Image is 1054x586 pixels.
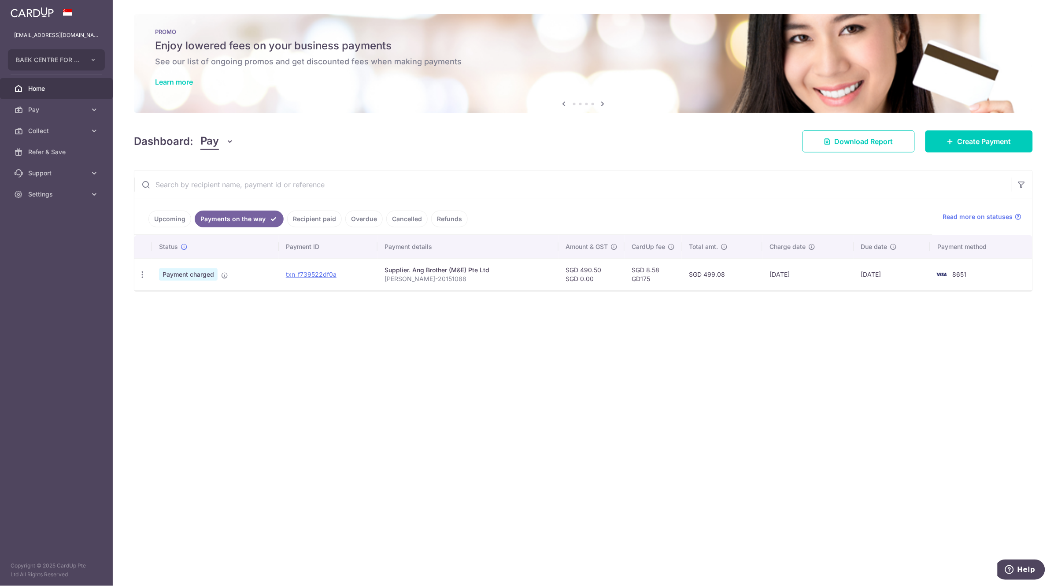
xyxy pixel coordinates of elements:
td: SGD 490.50 SGD 0.00 [558,258,625,290]
th: Payment ID [279,235,377,258]
a: Payments on the way [195,211,284,227]
a: Learn more [155,78,193,86]
span: Amount & GST [566,242,608,251]
span: Refer & Save [28,148,86,156]
button: Pay [200,133,234,150]
a: Upcoming [148,211,191,227]
a: Read more on statuses [943,212,1022,221]
td: [DATE] [854,258,931,290]
a: Overdue [345,211,383,227]
span: Settings [28,190,86,199]
span: Payment charged [159,268,218,281]
span: 8651 [952,271,966,278]
td: [DATE] [762,258,854,290]
span: Due date [861,242,888,251]
iframe: Opens a widget where you can find more information [998,560,1045,582]
td: SGD 499.08 [682,258,762,290]
a: Cancelled [386,211,428,227]
div: Supplier. Ang Brother (M&E) Pte Ltd [385,266,551,274]
img: Bank Card [933,269,950,280]
p: [EMAIL_ADDRESS][DOMAIN_NAME] [14,31,99,40]
th: Payment details [377,235,558,258]
span: Total amt. [689,242,718,251]
h5: Enjoy lowered fees on your business payments [155,39,1012,53]
td: SGD 8.58 GD175 [625,258,682,290]
p: PROMO [155,28,1012,35]
a: Refunds [431,211,468,227]
input: Search by recipient name, payment id or reference [134,171,1011,199]
span: Charge date [769,242,806,251]
span: Pay [28,105,86,114]
span: CardUp fee [632,242,665,251]
a: txn_f739522df0a [286,271,337,278]
span: Read more on statuses [943,212,1013,221]
img: Latest Promos Banner [134,14,1033,113]
span: Pay [200,133,219,150]
a: Recipient paid [287,211,342,227]
span: Download Report [835,136,893,147]
img: CardUp [11,7,54,18]
span: Create Payment [958,136,1011,147]
button: BAEK CENTRE FOR AESTHETIC AND IMPLANT DENTISTRY PTE. LTD. [8,49,105,70]
span: Collect [28,126,86,135]
h6: See our list of ongoing promos and get discounted fees when making payments [155,56,1012,67]
p: [PERSON_NAME]-20151088 [385,274,551,283]
a: Create Payment [925,130,1033,152]
a: Download Report [803,130,915,152]
span: Home [28,84,86,93]
span: Status [159,242,178,251]
span: BAEK CENTRE FOR AESTHETIC AND IMPLANT DENTISTRY PTE. LTD. [16,56,81,64]
h4: Dashboard: [134,134,193,149]
th: Payment method [930,235,1032,258]
span: Support [28,169,86,178]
